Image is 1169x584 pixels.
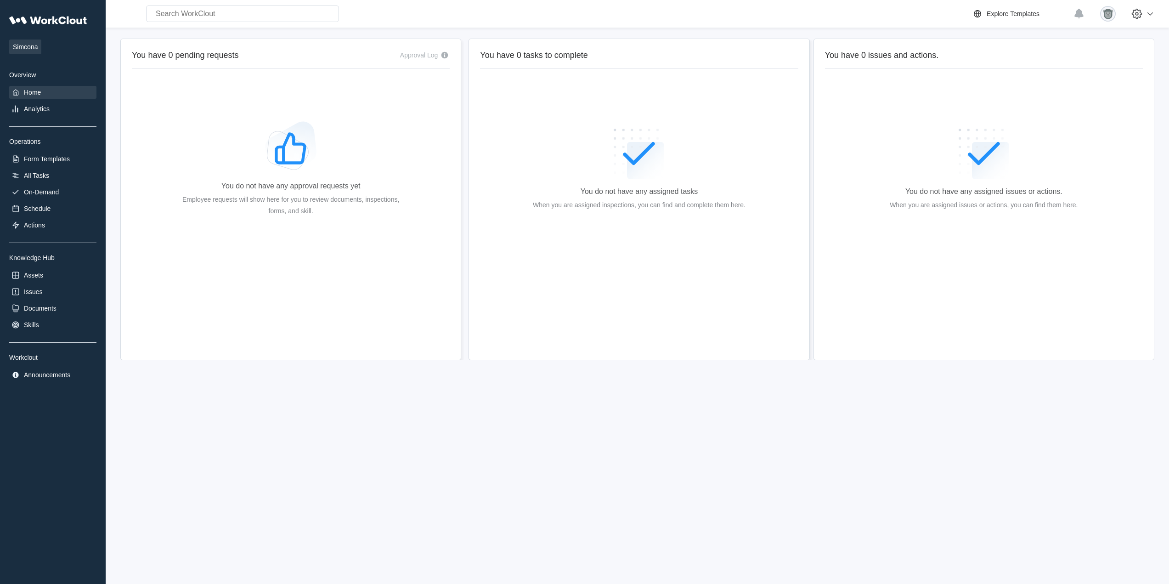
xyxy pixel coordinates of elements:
div: All Tasks [24,172,49,179]
div: Home [24,89,41,96]
div: Documents [24,305,56,312]
a: Announcements [9,369,96,381]
a: All Tasks [9,169,96,182]
div: Workclout [9,354,96,361]
a: Documents [9,302,96,315]
input: Search WorkClout [146,6,339,22]
div: Schedule [24,205,51,212]
div: Explore Templates [987,10,1039,17]
a: Analytics [9,102,96,115]
a: Form Templates [9,153,96,165]
div: Overview [9,71,96,79]
div: Analytics [24,105,50,113]
div: Employee requests will show here for you to review documents, inspections, forms, and skill. [176,194,406,217]
div: Knowledge Hub [9,254,96,261]
a: Schedule [9,202,96,215]
a: Issues [9,285,96,298]
img: gorilla.png [1100,6,1116,22]
div: You do not have any approval requests yet [221,182,361,190]
h2: You have 0 tasks to complete [480,50,798,61]
a: Explore Templates [972,8,1069,19]
div: When you are assigned inspections, you can find and complete them here. [533,199,745,211]
div: Assets [24,272,43,279]
div: When you are assigned issues or actions, you can find them here. [890,199,1078,211]
div: Form Templates [24,155,70,163]
div: Actions [24,221,45,229]
div: Skills [24,321,39,329]
span: Simcona [9,40,41,54]
h2: You have 0 pending requests [132,50,239,61]
a: On-Demand [9,186,96,198]
div: Issues [24,288,42,295]
div: Announcements [24,371,70,379]
a: Actions [9,219,96,232]
div: You do not have any assigned tasks [581,187,698,196]
div: You do not have any assigned issues or actions. [905,187,1062,196]
a: Assets [9,269,96,282]
a: Home [9,86,96,99]
a: Skills [9,318,96,331]
div: Operations [9,138,96,145]
div: On-Demand [24,188,59,196]
div: Approval Log [400,51,438,59]
h2: You have 0 issues and actions. [825,50,1143,61]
